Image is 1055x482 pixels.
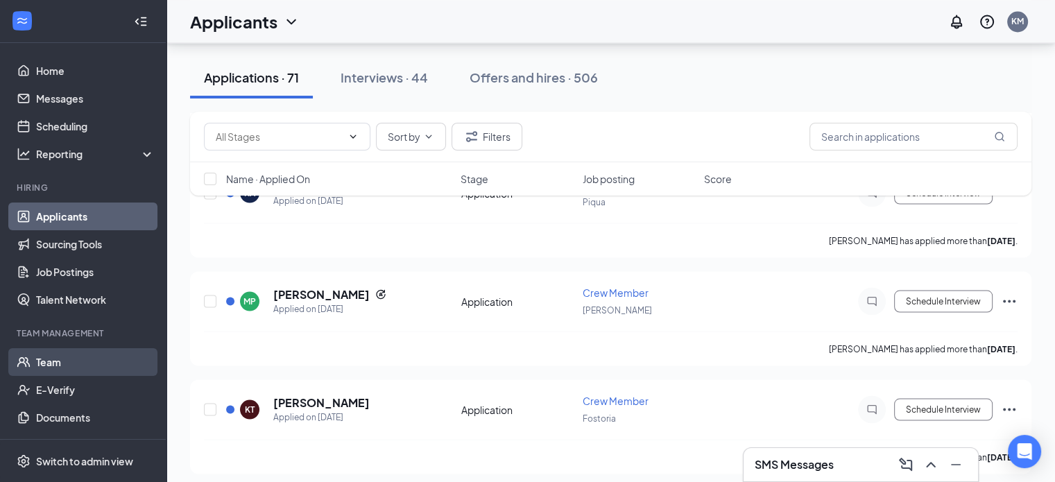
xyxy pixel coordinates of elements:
svg: ChevronUp [923,456,939,473]
h1: Applicants [190,10,277,33]
svg: Ellipses [1001,401,1018,418]
button: ChevronUp [920,454,942,476]
div: Reporting [36,147,155,161]
svg: Settings [17,454,31,468]
svg: WorkstreamLogo [15,14,29,28]
div: Offers and hires · 506 [470,69,598,86]
span: Stage [461,172,488,186]
h5: [PERSON_NAME] [273,286,370,302]
svg: ChatInactive [864,295,880,307]
span: [PERSON_NAME] [583,304,652,315]
svg: ChatInactive [864,404,880,415]
svg: Minimize [947,456,964,473]
div: Applied on [DATE] [273,410,370,424]
svg: Notifications [948,13,965,30]
div: KT [245,403,255,415]
svg: Analysis [17,147,31,161]
h5: [PERSON_NAME] [273,395,370,410]
a: Home [36,57,155,85]
p: [PERSON_NAME] has applied more than . [829,343,1018,354]
div: Application [461,402,574,416]
button: Schedule Interview [894,290,993,312]
div: KM [1011,15,1024,27]
a: Sourcing Tools [36,230,155,258]
a: Messages [36,85,155,112]
div: Team Management [17,327,152,339]
svg: ChevronDown [348,131,359,142]
button: Minimize [945,454,967,476]
button: Schedule Interview [894,398,993,420]
b: [DATE] [987,451,1015,462]
div: Applied on [DATE] [273,302,386,316]
span: Crew Member [583,394,649,406]
svg: Filter [463,128,480,145]
svg: ChevronDown [283,13,300,30]
span: Name · Applied On [226,172,310,186]
a: Documents [36,404,155,431]
div: Application [461,294,574,308]
svg: QuestionInfo [979,13,995,30]
a: E-Verify [36,376,155,404]
span: Sort by [388,132,420,141]
svg: Reapply [375,289,386,300]
svg: Collapse [134,15,148,28]
span: Fostoria [583,413,616,423]
span: Crew Member [583,286,649,298]
input: Search in applications [809,123,1018,150]
div: Interviews · 44 [341,69,428,86]
a: Surveys [36,431,155,459]
b: [DATE] [987,343,1015,354]
div: Open Intercom Messenger [1008,435,1041,468]
span: Score [704,172,732,186]
b: [DATE] [987,235,1015,246]
div: MP [243,295,256,307]
span: Job posting [583,172,635,186]
button: Sort byChevronDown [376,123,446,150]
a: Team [36,348,155,376]
div: Switch to admin view [36,454,133,468]
svg: Ellipses [1001,293,1018,309]
svg: ChevronDown [423,131,434,142]
p: [PERSON_NAME] has applied more than . [829,234,1018,246]
svg: MagnifyingGlass [994,131,1005,142]
h3: SMS Messages [755,457,834,472]
a: Talent Network [36,286,155,313]
a: Scheduling [36,112,155,140]
input: All Stages [216,129,342,144]
div: Applications · 71 [204,69,299,86]
div: Hiring [17,182,152,193]
a: Job Postings [36,258,155,286]
a: Applicants [36,203,155,230]
button: Filter Filters [452,123,522,150]
button: ComposeMessage [895,454,917,476]
svg: ComposeMessage [898,456,914,473]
